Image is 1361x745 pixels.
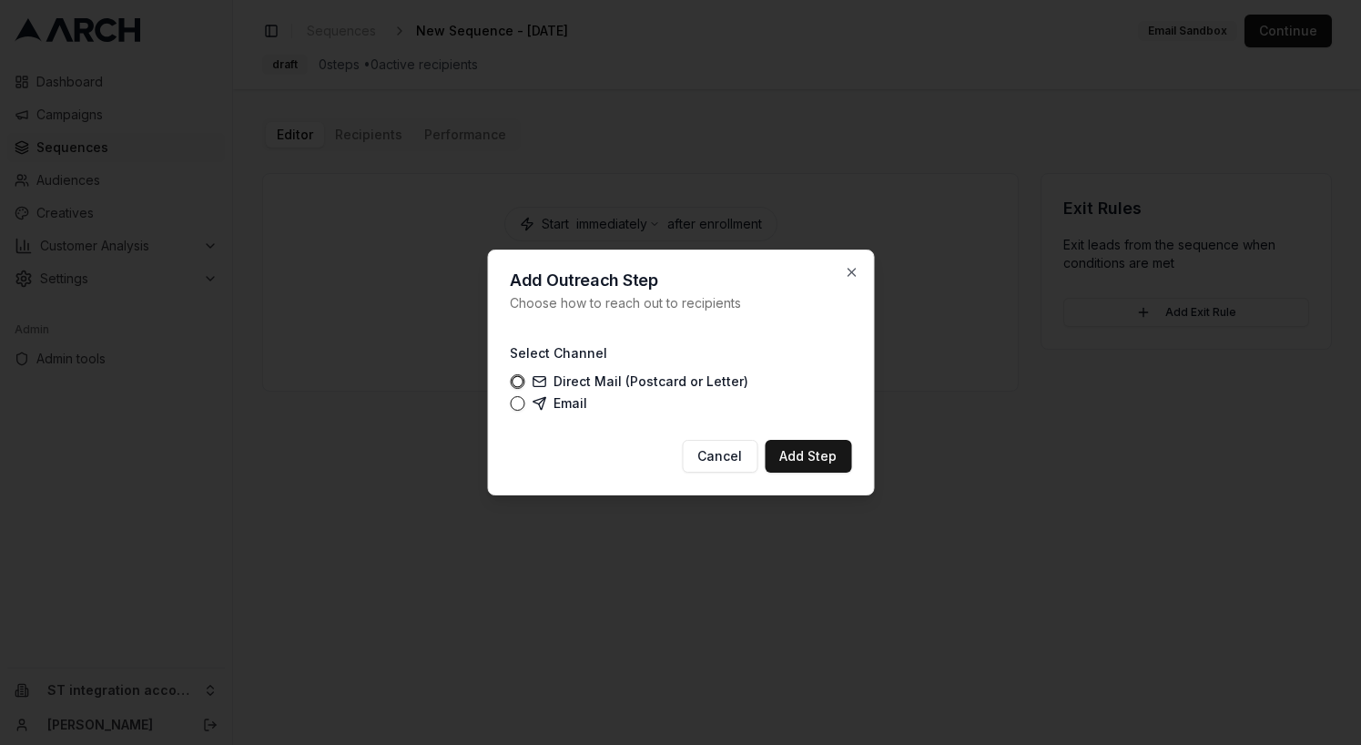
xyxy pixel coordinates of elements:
button: Add Step [765,440,851,473]
label: Email [532,396,587,411]
h2: Add Outreach Step [510,272,851,289]
p: Choose how to reach out to recipients [510,294,851,312]
label: Direct Mail (Postcard or Letter) [532,374,748,389]
label: Select Channel [510,345,607,361]
button: Cancel [682,440,757,473]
